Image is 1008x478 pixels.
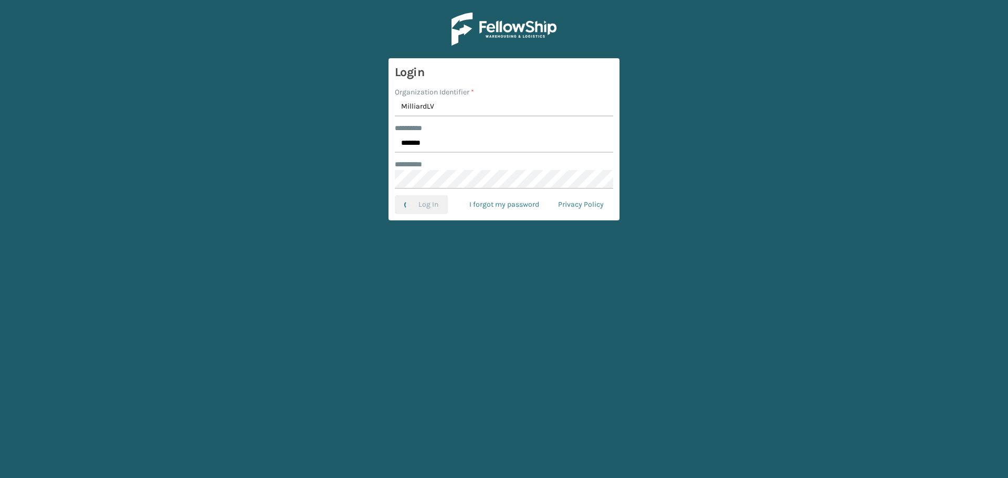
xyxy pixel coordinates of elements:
[395,195,448,214] button: Log In
[549,195,613,214] a: Privacy Policy
[395,87,474,98] label: Organization Identifier
[451,13,556,46] img: Logo
[460,195,549,214] a: I forgot my password
[395,65,613,80] h3: Login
